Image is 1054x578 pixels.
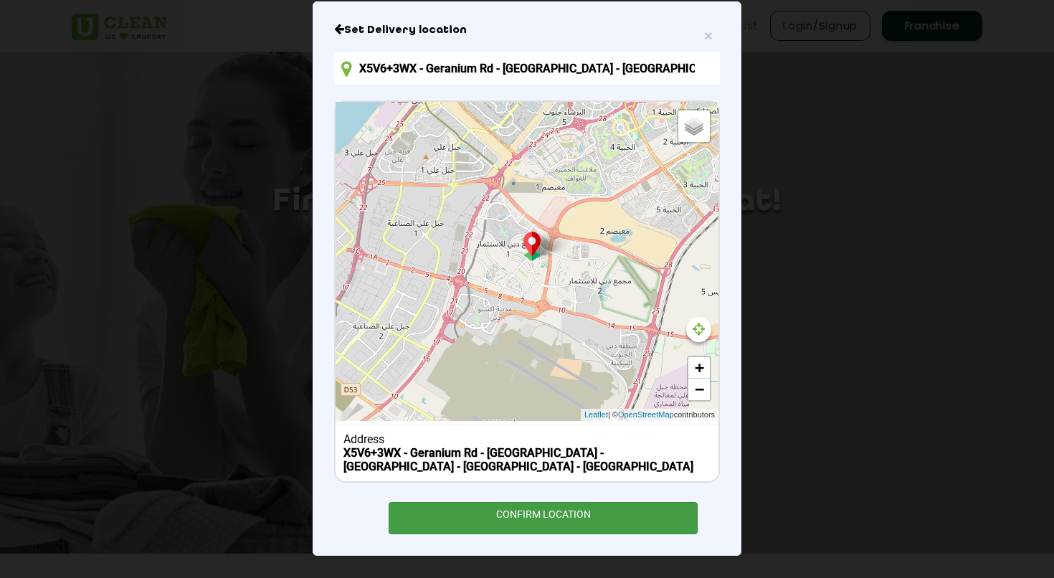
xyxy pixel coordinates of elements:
[704,27,713,44] span: ×
[343,446,693,473] b: X5V6+3WX - Geranium Rd - [GEOGRAPHIC_DATA] - [GEOGRAPHIC_DATA] - [GEOGRAPHIC_DATA] - [GEOGRAPHIC_...
[343,432,711,446] div: Address
[581,409,718,421] div: | © contributors
[688,379,710,400] a: Zoom out
[584,409,608,421] a: Leaflet
[688,357,710,379] a: Zoom in
[704,28,713,43] button: Close
[334,23,720,37] h6: Close
[334,52,720,85] input: Enter location
[618,409,674,421] a: OpenStreetMap
[678,110,710,142] a: Layers
[389,502,698,534] div: CONFIRM LOCATION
